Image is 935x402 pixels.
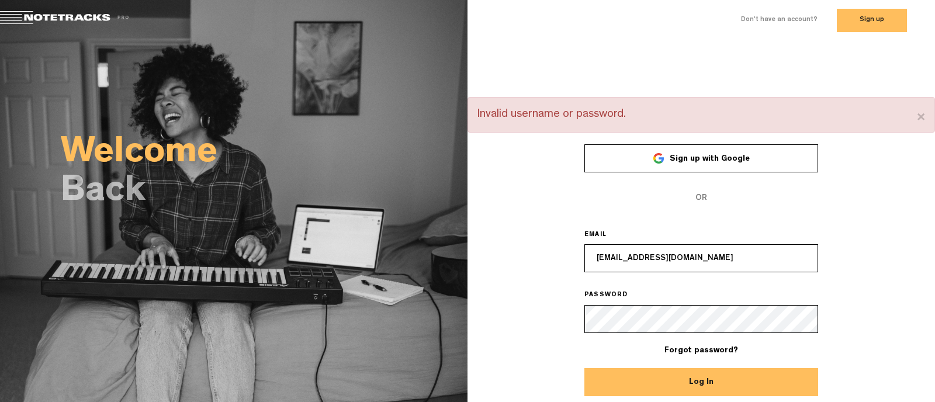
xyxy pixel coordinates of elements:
[837,9,907,32] button: Sign up
[584,244,818,272] input: Email
[584,291,645,300] label: PASSWORD
[741,15,818,25] label: Don't have an account?
[584,231,623,240] label: EMAIL
[664,346,738,355] a: Forgot password?
[584,368,818,396] button: Log In
[61,176,467,209] h2: Back
[584,184,818,212] span: OR
[477,106,926,123] p: Invalid username or password.
[61,138,467,171] h2: Welcome
[670,155,750,163] span: Sign up with Google
[916,106,926,130] button: ×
